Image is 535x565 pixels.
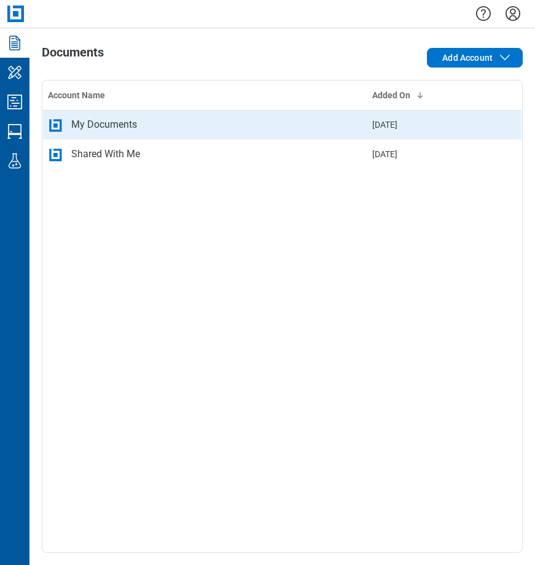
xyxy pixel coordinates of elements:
[372,89,458,101] div: Added On
[42,45,104,65] h1: Documents
[503,3,523,24] button: Settings
[5,151,25,171] svg: Labs
[5,92,25,112] svg: Studio Projects
[442,52,493,64] span: Add Account
[42,80,522,169] table: bb-data-table
[48,89,362,101] div: Account Name
[5,122,25,141] svg: Studio Sessions
[367,110,463,139] td: [DATE]
[367,139,463,169] td: [DATE]
[5,33,25,53] svg: Documents
[71,147,140,162] div: Shared With Me
[71,117,137,132] div: My Documents
[427,48,523,68] button: Add Account
[5,63,25,82] svg: My Workspace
